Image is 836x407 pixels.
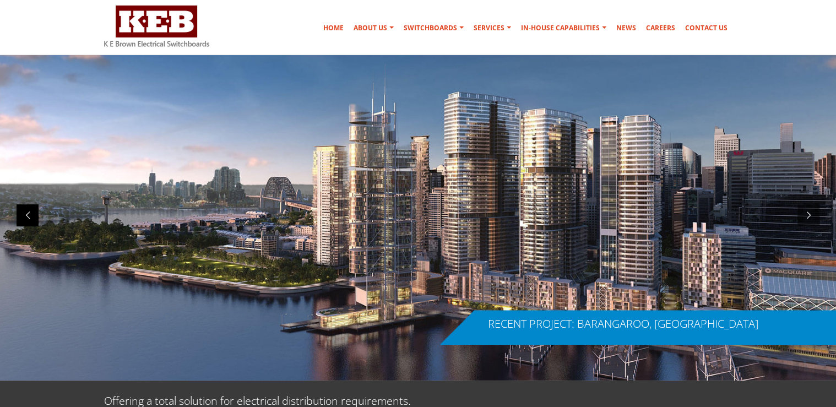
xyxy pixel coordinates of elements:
[104,6,209,47] img: K E Brown Electrical Switchboards
[399,17,468,39] a: Switchboards
[517,17,611,39] a: In-house Capabilities
[612,17,640,39] a: News
[349,17,398,39] a: About Us
[319,17,348,39] a: Home
[642,17,680,39] a: Careers
[681,17,732,39] a: Contact Us
[469,17,515,39] a: Services
[488,318,758,329] div: RECENT PROJECT: BARANGAROO, [GEOGRAPHIC_DATA]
